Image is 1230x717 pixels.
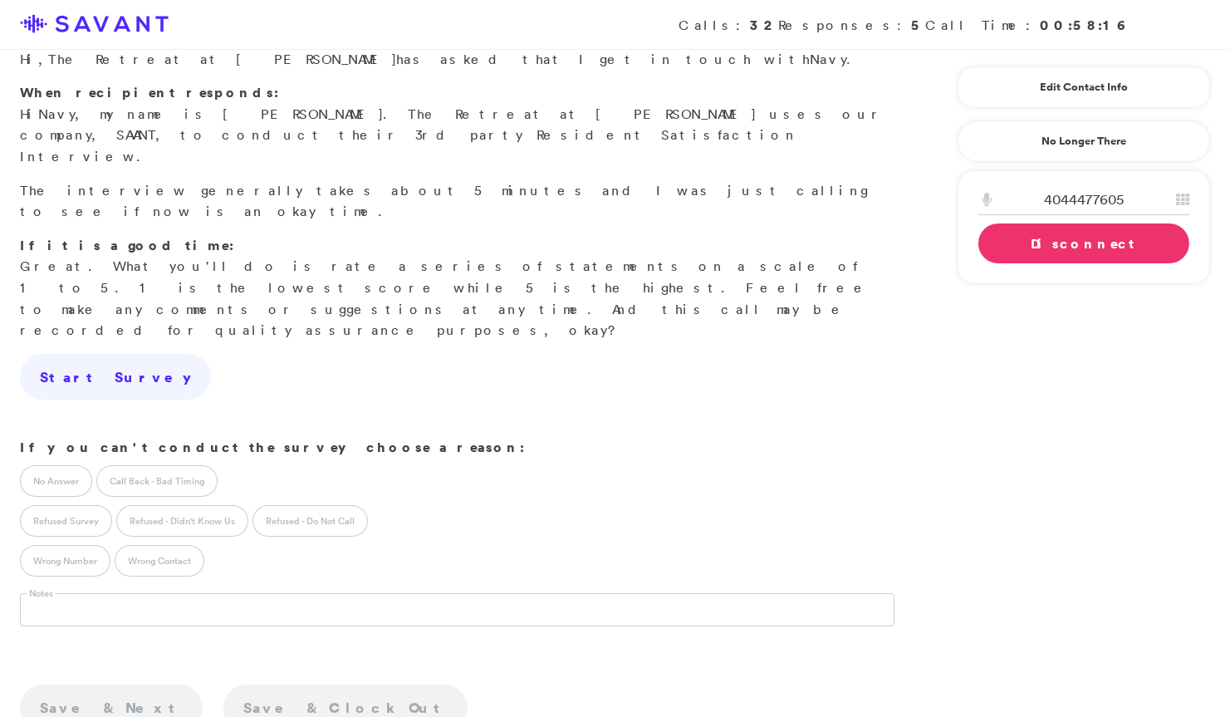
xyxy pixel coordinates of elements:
[20,438,525,456] strong: If you can't conduct the survey choose a reason:
[27,587,56,600] label: Notes
[252,505,368,537] label: Refused - Do Not Call
[911,16,925,34] strong: 5
[810,51,846,67] span: Navy
[20,82,894,167] p: Hi , my name is [PERSON_NAME]. The Retreat at [PERSON_NAME] uses our company, SAVANT, to conduct ...
[20,465,92,497] label: No Answer
[20,235,894,341] p: Great. What you'll do is rate a series of statements on a scale of 1 to 5. 1 is the lowest score ...
[1040,16,1127,34] strong: 00:58:16
[20,236,234,254] strong: If it is a good time:
[20,354,211,400] a: Start Survey
[20,505,112,537] label: Refused Survey
[978,223,1189,263] a: Disconnect
[20,180,894,223] p: The interview generally takes about 5 minutes and I was just calling to see if now is an okay time.
[978,74,1189,101] a: Edit Contact Info
[20,545,110,577] label: Wrong Number
[115,545,204,577] label: Wrong Contact
[116,505,248,537] label: Refused - Didn't Know Us
[38,106,75,122] span: Navy
[96,465,218,497] label: Call Back - Bad Timing
[48,51,396,67] span: The Retreat at [PERSON_NAME]
[750,16,778,34] strong: 32
[20,83,279,101] strong: When recipient responds:
[958,120,1210,162] a: No Longer There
